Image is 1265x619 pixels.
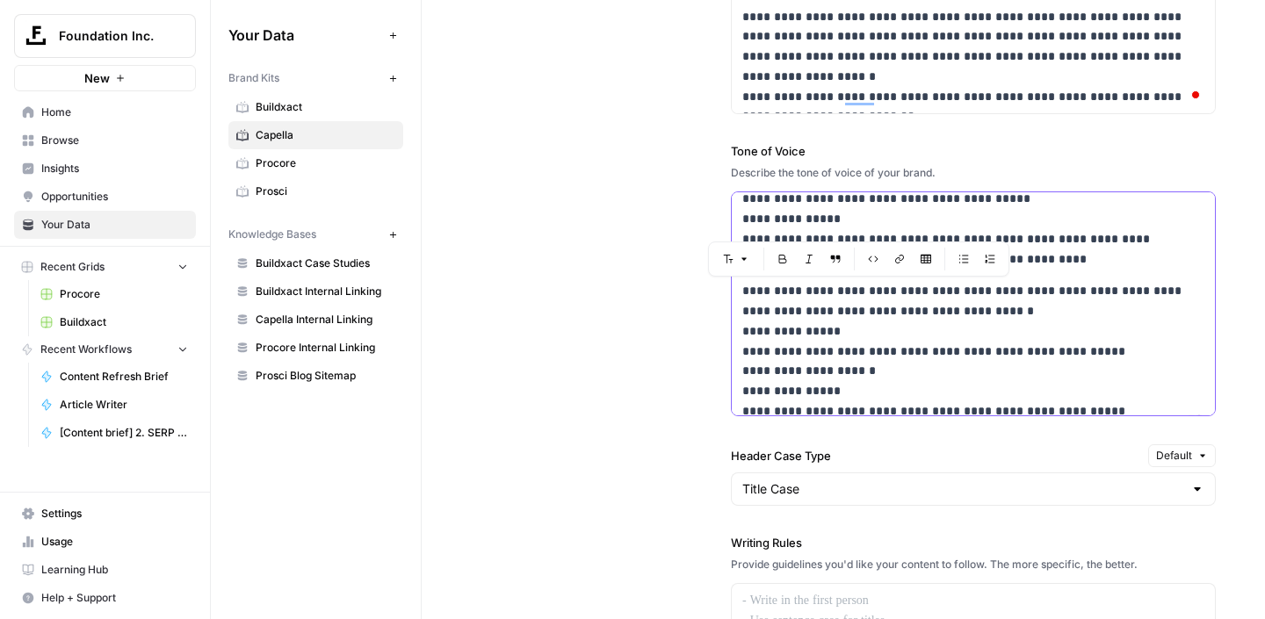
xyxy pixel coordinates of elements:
a: Usage [14,528,196,556]
span: Capella Internal Linking [256,312,395,327]
a: Procore [33,280,196,308]
div: Describe the tone of voice of your brand. [731,165,1216,181]
a: Prosci [228,177,403,205]
span: Brand Kits [228,70,279,86]
a: Opportunities [14,183,196,211]
span: Help + Support [41,590,188,606]
a: Buildxact [228,93,403,121]
a: [Content brief] 2. SERP to Brief [33,419,196,447]
span: Procore Internal Linking [256,340,395,356]
a: Article Writer [33,391,196,419]
span: Foundation Inc. [59,27,165,45]
button: Workspace: Foundation Inc. [14,14,196,58]
span: Opportunities [41,189,188,205]
a: Learning Hub [14,556,196,584]
span: Your Data [228,25,382,46]
label: Header Case Type [731,447,1141,464]
span: Buildxact Case Studies [256,256,395,271]
div: Provide guidelines you'd like your content to follow. The more specific, the better. [731,557,1216,572]
span: Prosci [256,184,395,199]
a: Settings [14,500,196,528]
span: Content Refresh Brief [60,369,188,385]
a: Buildxact Case Studies [228,249,403,277]
label: Tone of Voice [731,142,1216,160]
a: Browse [14,126,196,155]
span: Home [41,104,188,120]
button: Recent Workflows [14,336,196,363]
span: Buildxact Internal Linking [256,284,395,299]
span: Knowledge Bases [228,227,316,242]
a: Home [14,98,196,126]
span: Insights [41,161,188,176]
button: New [14,65,196,91]
img: Foundation Inc. Logo [20,20,52,52]
span: Procore [60,286,188,302]
a: Content Refresh Brief [33,363,196,391]
span: Capella [256,127,395,143]
a: Buildxact [33,308,196,336]
span: Default [1156,448,1192,464]
span: Buildxact [256,99,395,115]
span: Recent Grids [40,259,105,275]
span: Procore [256,155,395,171]
span: Article Writer [60,397,188,413]
button: Recent Grids [14,254,196,280]
span: New [84,69,110,87]
label: Writing Rules [731,534,1216,551]
a: Insights [14,155,196,183]
a: Capella [228,121,403,149]
button: Default [1148,444,1216,467]
a: Procore Internal Linking [228,334,403,362]
span: Browse [41,133,188,148]
span: Recent Workflows [40,342,132,357]
a: Buildxact Internal Linking [228,277,403,306]
span: Buildxact [60,314,188,330]
span: Prosci Blog Sitemap [256,368,395,384]
span: [Content brief] 2. SERP to Brief [60,425,188,441]
span: Your Data [41,217,188,233]
a: Your Data [14,211,196,239]
a: Prosci Blog Sitemap [228,362,403,390]
span: Learning Hub [41,562,188,578]
button: Help + Support [14,584,196,612]
span: Settings [41,506,188,522]
a: Capella Internal Linking [228,306,403,334]
input: Title Case [742,480,1183,498]
span: Usage [41,534,188,550]
a: Procore [228,149,403,177]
